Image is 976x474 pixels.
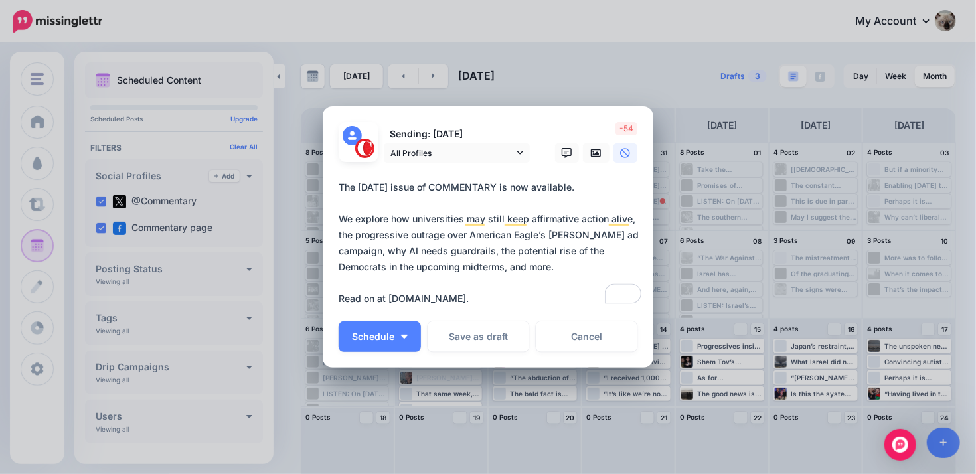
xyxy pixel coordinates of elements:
[352,332,394,341] span: Schedule
[384,143,530,163] a: All Profiles
[339,179,644,307] textarea: To enrich screen reader interactions, please activate Accessibility in Grammarly extension settings
[428,321,529,352] button: Save as draft
[615,122,637,135] span: -54
[343,126,362,145] img: user_default_image.png
[536,321,637,352] a: Cancel
[884,429,916,461] div: Open Intercom Messenger
[384,127,530,142] p: Sending: [DATE]
[339,321,421,352] button: Schedule
[390,146,514,160] span: All Profiles
[355,139,374,158] img: 291864331_468958885230530_187971914351797662_n-bsa127305.png
[401,335,408,339] img: arrow-down-white.png
[339,179,644,307] div: The [DATE] issue of COMMENTARY is now available. We explore how universities may still keep affir...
